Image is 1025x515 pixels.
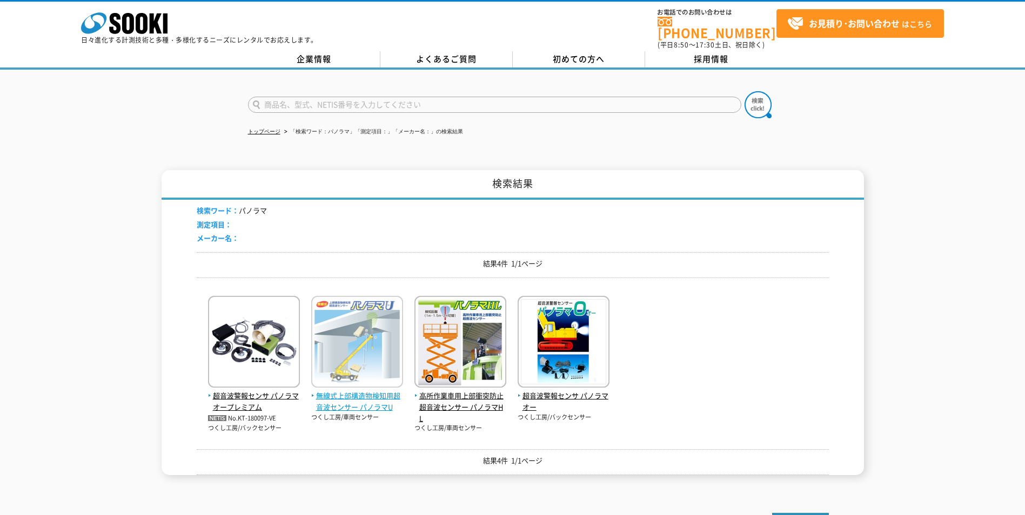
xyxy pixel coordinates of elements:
[162,170,864,200] h1: 検索結果
[776,9,944,38] a: お見積り･お問い合わせはこちら
[208,296,300,390] img: パノラマオープレミアム
[518,296,609,390] img: パノラマオー
[81,37,318,43] p: 日々進化する計測技術と多種・多様化するニーズにレンタルでお応えします。
[282,126,463,138] li: 「検索ワード：パノラマ」「測定項目：」「メーカー名：」の検索結果
[208,390,300,413] span: 超音波警報センサ パノラマオープレミアム
[645,51,778,67] a: 採用情報
[414,390,506,424] span: 高所作業車用上部衝突防止超音波センサー パノラマHL
[787,16,932,32] span: はこちら
[208,413,300,424] p: No.KT-180097-VE
[197,233,239,243] span: メーカー名：
[380,51,513,67] a: よくあるご質問
[658,9,776,16] span: お電話でのお問い合わせは
[248,97,741,113] input: 商品名、型式、NETIS番号を入力してください
[513,51,645,67] a: 初めての方へ
[197,205,239,215] span: 検索ワード：
[695,40,715,50] span: 17:30
[248,128,280,134] a: トップページ
[311,390,403,413] span: 無線式上部構造物検知用超音波センサー パノラマU
[208,379,300,412] a: 超音波警報センサ パノラマオープレミアム
[197,205,267,216] li: パノラマ
[311,413,403,422] p: つくし工房/車両センサー
[518,413,609,422] p: つくし工房/バックセンサー
[311,296,403,390] img: パノラマU
[414,296,506,390] img: パノラマHL
[518,379,609,412] a: 超音波警報センサ パノラマオー
[809,17,900,30] strong: お見積り･お問い合わせ
[674,40,689,50] span: 8:50
[518,390,609,413] span: 超音波警報センサ パノラマオー
[311,379,403,412] a: 無線式上部構造物検知用超音波センサー パノラマU
[658,40,765,50] span: (平日 ～ 土日、祝日除く)
[658,17,776,39] a: [PHONE_NUMBER]
[745,91,772,118] img: btn_search.png
[553,53,605,65] span: 初めての方へ
[197,455,829,466] p: 結果4件 1/1ページ
[248,51,380,67] a: 企業情報
[208,424,300,433] p: つくし工房/バックセンサー
[414,424,506,433] p: つくし工房/車両センサー
[197,258,829,269] p: 結果4件 1/1ページ
[414,379,506,424] a: 高所作業車用上部衝突防止超音波センサー パノラマHL
[197,219,232,229] span: 測定項目：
